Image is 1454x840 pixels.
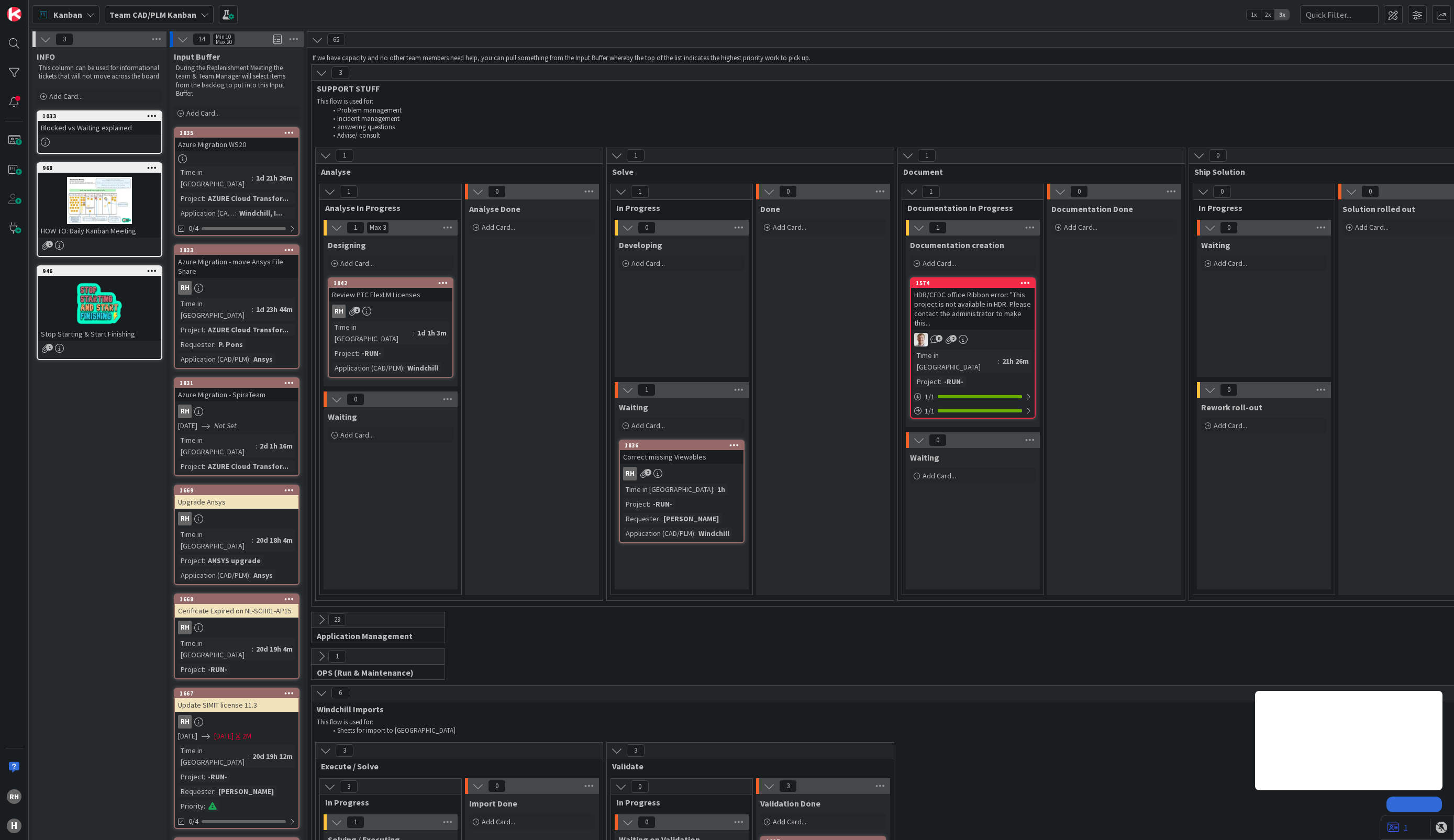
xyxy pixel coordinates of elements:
div: RH [620,467,743,480]
span: Waiting [619,402,648,412]
span: Add Card... [773,222,806,232]
div: 1836 [625,442,743,449]
span: 3x [1275,9,1289,20]
div: HDR/CFDC office Ribbon error: "This project is not available in HDR. Please contact the administr... [911,288,1035,330]
div: 1668 [180,596,298,603]
a: 1668Cerificate Expired on NL-SCH01-AP15RHTime in [GEOGRAPHIC_DATA]:20d 19h 4mProject:-RUN- [174,593,299,679]
span: 1x [1247,9,1261,20]
div: 20d 18h 4m [253,534,295,546]
div: -RUN- [941,376,966,387]
div: Azure Migration - move Ansys File Share [175,255,298,278]
span: Add Card... [186,108,220,118]
span: Add Card... [773,817,806,826]
div: 1668Cerificate Expired on NL-SCH01-AP15 [175,595,298,618]
span: 2x [1261,9,1275,20]
div: Update SIMIT license 11.3 [175,698,298,712]
div: Application (CAD/PLM) [178,569,249,581]
div: 1669Upgrade Ansys [175,486,298,509]
div: RH [178,512,192,525]
div: 1842Review PTC FlexLM Licenses [329,278,452,301]
div: Project [178,771,204,782]
span: Validation Done [760,798,820,809]
div: Max 20 [216,39,232,44]
div: 968 [38,163,161,173]
div: Project [332,348,358,359]
span: 0/4 [188,223,198,234]
span: Add Card... [1064,222,1097,232]
span: 1 / 1 [925,391,935,402]
div: BO [911,333,1035,346]
div: 968HOW TO: Daily Kanban Meeting [38,163,161,238]
span: 0 [488,780,506,792]
a: 946Stop Starting & Start Finishing [37,265,162,360]
div: Project [178,664,204,675]
div: 1667 [180,690,298,697]
span: 0 [1220,221,1238,234]
span: 29 [328,613,346,626]
span: : [998,355,1000,367]
div: Application (CAD/PLM) [178,207,235,219]
span: 0 [929,434,947,446]
p: This column can be used for informational tickets that will not move across the board [39,64,160,81]
div: RH [332,305,346,318]
div: 1833 [175,245,298,255]
div: Application (CAD/PLM) [332,362,403,374]
span: 0 [1213,185,1231,198]
div: Ansys [251,353,275,365]
div: Project [178,324,204,335]
div: Time in [GEOGRAPHIC_DATA] [178,298,252,321]
span: : [659,513,661,524]
span: In Progress [325,797,448,808]
div: AZURE Cloud Transfor... [205,461,291,472]
div: Time in [GEOGRAPHIC_DATA] [623,484,713,495]
span: 1 / 1 [925,406,935,417]
div: RH [178,715,192,729]
span: 1 [631,185,649,198]
span: 1 [922,185,940,198]
div: 1d 1h 3m [415,327,449,339]
div: RH [7,789,21,804]
span: Documentation Done [1051,204,1133,214]
span: : [204,555,205,566]
div: Time in [GEOGRAPHIC_DATA] [178,745,248,768]
span: INFO [37,51,55,62]
span: : [940,376,941,387]
div: 2d 1h 16m [257,440,295,452]
span: 1 [353,307,360,313]
div: 1574 [911,278,1035,288]
div: 1667Update SIMIT license 11.3 [175,689,298,712]
span: Add Card... [1214,259,1247,268]
span: Waiting [1201,240,1230,250]
a: 1836Correct missing ViewablesRHTime in [GEOGRAPHIC_DATA]:1hProject:-RUN-Requester:[PERSON_NAME]Ap... [619,440,745,543]
span: 6 [331,687,349,699]
span: Developing [619,240,662,250]
span: Import Done [469,798,517,809]
div: ANSYS upgrade [205,555,263,566]
span: OPS (Run & Maintenance) [317,667,431,678]
span: 8 [936,335,942,342]
div: Requester [623,513,659,524]
span: Add Card... [340,430,374,440]
span: Input Buffer [174,51,220,62]
span: [DATE] [214,731,234,742]
span: Solve [612,166,881,177]
span: 0 [779,185,797,198]
div: 21h 26m [1000,355,1031,367]
span: 65 [327,33,345,46]
span: Add Card... [631,259,665,268]
div: Priority [178,800,204,812]
div: P. Pons [216,339,246,350]
div: 20d 19h 4m [253,643,295,655]
span: 3 [56,33,73,46]
img: BO [914,333,928,346]
div: -RUN- [650,498,675,510]
div: 1/1 [911,405,1035,418]
div: [PERSON_NAME] [216,786,276,797]
div: RH [175,621,298,634]
a: 1669Upgrade AnsysRHTime in [GEOGRAPHIC_DATA]:20d 18h 4mProject:ANSYS upgradeApplication (CAD/PLM)... [174,485,299,585]
a: 1 [1388,821,1408,834]
span: : [413,327,415,339]
div: RH [175,281,298,295]
iframe: UserGuiding Product Updates RC Tooltip [1255,691,1442,790]
div: 1669 [180,487,298,494]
